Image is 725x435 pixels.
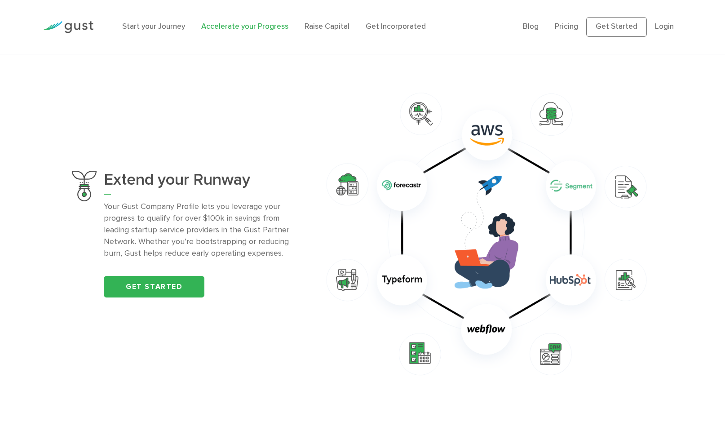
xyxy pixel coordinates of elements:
a: Get Started [586,17,647,37]
a: Login [655,22,674,31]
a: Raise Capital [305,22,349,31]
h3: Extend your Runway [104,171,306,195]
img: Extend Your Runway [72,171,97,201]
a: Get Incorporated [366,22,426,31]
a: Pricing [555,22,578,31]
img: Extend Your Runway [320,86,653,382]
a: Accelerate your Progress [201,22,288,31]
a: Start your Journey [122,22,185,31]
a: Blog [523,22,539,31]
a: Get started [104,276,204,297]
p: Your Gust Company Profile lets you leverage your progress to qualify for over $100k in savings fr... [104,201,306,259]
img: Gust Logo [43,21,93,33]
